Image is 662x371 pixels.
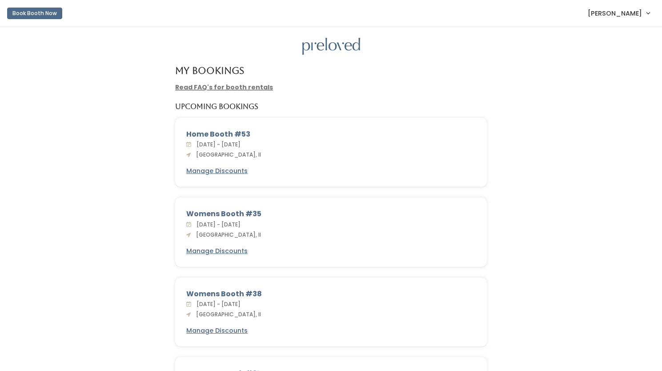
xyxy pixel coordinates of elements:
u: Manage Discounts [186,166,248,175]
span: [DATE] - [DATE] [193,300,241,308]
h5: Upcoming Bookings [175,103,258,111]
span: [GEOGRAPHIC_DATA], Il [193,311,261,318]
div: Womens Booth #35 [186,209,476,219]
span: [DATE] - [DATE] [193,141,241,148]
div: Womens Booth #38 [186,289,476,299]
span: [GEOGRAPHIC_DATA], Il [193,151,261,158]
a: Manage Discounts [186,326,248,335]
a: Manage Discounts [186,166,248,176]
img: preloved logo [302,38,360,55]
a: Read FAQ's for booth rentals [175,83,273,92]
span: [GEOGRAPHIC_DATA], Il [193,231,261,238]
button: Book Booth Now [7,8,62,19]
span: [DATE] - [DATE] [193,221,241,228]
a: Manage Discounts [186,246,248,256]
a: [PERSON_NAME] [579,4,658,23]
u: Manage Discounts [186,246,248,255]
span: [PERSON_NAME] [588,8,642,18]
a: Book Booth Now [7,4,62,23]
div: Home Booth #53 [186,129,476,140]
h4: My Bookings [175,65,244,76]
